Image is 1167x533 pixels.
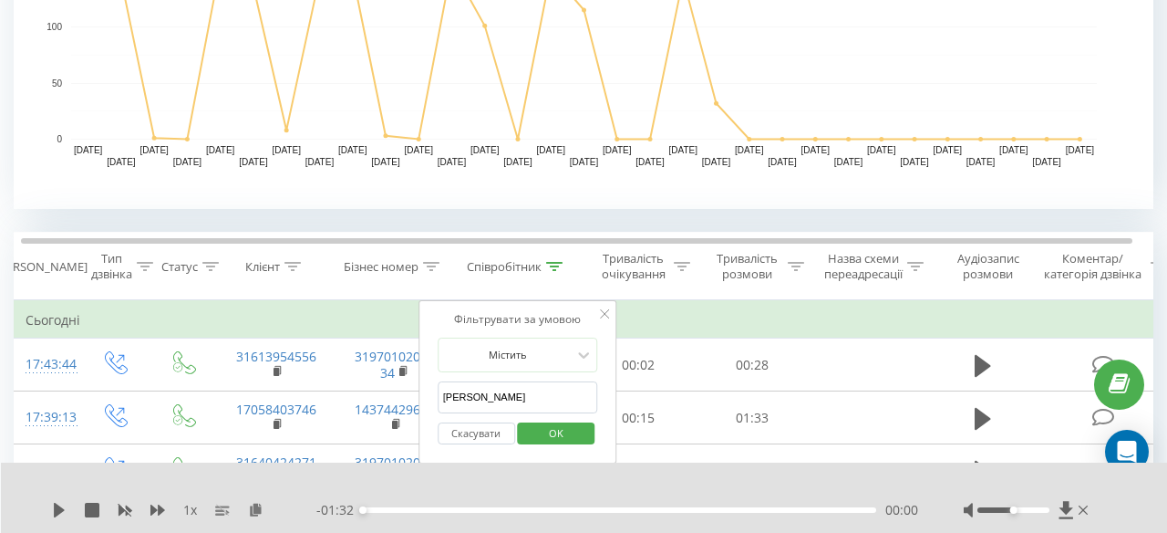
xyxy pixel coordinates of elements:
[696,392,810,444] td: 01:33
[1105,430,1149,474] div: Open Intercom Messenger
[503,157,532,167] text: [DATE]
[467,259,542,275] div: Співробітник
[531,419,582,447] span: OK
[711,251,783,282] div: Тривалість розмови
[316,501,363,519] span: - 01:32
[52,78,63,89] text: 50
[1039,251,1146,282] div: Коментар/категорія дзвінка
[355,454,435,487] a: 3197010209334
[26,400,62,435] div: 17:39:13
[900,157,929,167] text: [DATE]
[371,157,400,167] text: [DATE]
[173,157,202,167] text: [DATE]
[944,251,1032,282] div: Аудіозапис розмови
[272,145,301,155] text: [DATE]
[885,501,918,519] span: 00:00
[355,401,435,418] a: 14374429638
[834,157,863,167] text: [DATE]
[139,145,169,155] text: [DATE]
[91,251,132,282] div: Тип дзвінка
[768,157,797,167] text: [DATE]
[669,145,698,155] text: [DATE]
[245,259,280,275] div: Клієнт
[801,145,831,155] text: [DATE]
[438,310,598,329] div: Фільтрувати за умовою
[26,347,62,382] div: 17:43:44
[344,259,418,275] div: Бізнес номер
[934,145,963,155] text: [DATE]
[438,423,515,445] button: Скасувати
[183,501,197,519] span: 1 x
[404,145,433,155] text: [DATE]
[355,348,435,381] a: 3197010209334
[1032,157,1061,167] text: [DATE]
[735,145,764,155] text: [DATE]
[359,507,367,514] div: Accessibility label
[570,157,599,167] text: [DATE]
[1009,507,1017,514] div: Accessibility label
[999,145,1028,155] text: [DATE]
[57,134,62,144] text: 0
[161,259,198,275] div: Статус
[603,145,632,155] text: [DATE]
[305,157,335,167] text: [DATE]
[470,145,500,155] text: [DATE]
[966,157,996,167] text: [DATE]
[635,157,665,167] text: [DATE]
[597,251,669,282] div: Тривалість очікування
[438,381,598,413] input: Введіть значення
[74,145,103,155] text: [DATE]
[236,401,316,418] a: 17058403746
[518,423,595,445] button: OK
[236,454,316,471] a: 31640424271
[338,145,367,155] text: [DATE]
[582,444,696,497] td: 00:33
[696,339,810,392] td: 00:28
[824,251,903,282] div: Назва схеми переадресації
[438,157,467,167] text: [DATE]
[582,392,696,444] td: 00:15
[239,157,268,167] text: [DATE]
[206,145,235,155] text: [DATE]
[107,157,136,167] text: [DATE]
[236,348,316,365] a: 31613954556
[696,444,810,497] td: 00:30
[46,22,62,32] text: 100
[26,453,62,488] div: 16:43:57
[582,339,696,392] td: 00:02
[536,145,565,155] text: [DATE]
[1066,145,1095,155] text: [DATE]
[702,157,731,167] text: [DATE]
[867,145,896,155] text: [DATE]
